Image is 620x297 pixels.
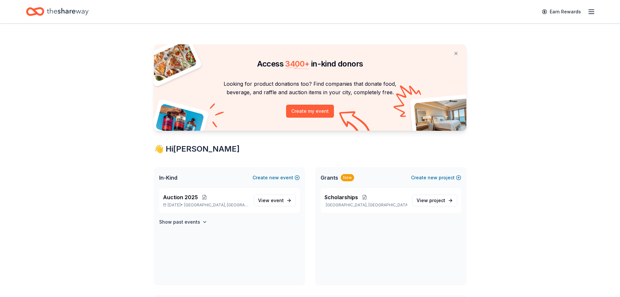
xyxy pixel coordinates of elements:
h4: Show past events [159,218,200,226]
p: Looking for product donations too? Find companies that donate food, beverage, and raffle and auct... [162,80,459,97]
img: Pizza [146,40,197,82]
button: Createnewevent [253,174,300,182]
span: Auction 2025 [163,193,198,201]
p: [DATE] • [163,202,249,208]
img: Curvy arrow [339,111,372,136]
span: In-Kind [159,174,177,182]
span: Scholarships [324,193,358,201]
p: [GEOGRAPHIC_DATA], [GEOGRAPHIC_DATA] [324,202,407,208]
div: New [341,174,354,181]
span: new [269,174,279,182]
span: Grants [321,174,338,182]
div: 👋 Hi [PERSON_NAME] [154,144,466,154]
a: View project [412,195,457,206]
span: Access in-kind donors [257,59,363,68]
a: Home [26,4,89,19]
a: Earn Rewards [538,6,585,18]
button: Createnewproject [411,174,461,182]
a: View event [254,195,296,206]
span: new [428,174,437,182]
span: View [417,197,445,204]
span: [GEOGRAPHIC_DATA], [GEOGRAPHIC_DATA] [184,202,248,208]
span: View [258,197,284,204]
span: 3400 + [285,59,309,68]
span: project [429,198,445,203]
span: event [271,198,284,203]
button: Create my event [286,105,334,118]
button: Show past events [159,218,207,226]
